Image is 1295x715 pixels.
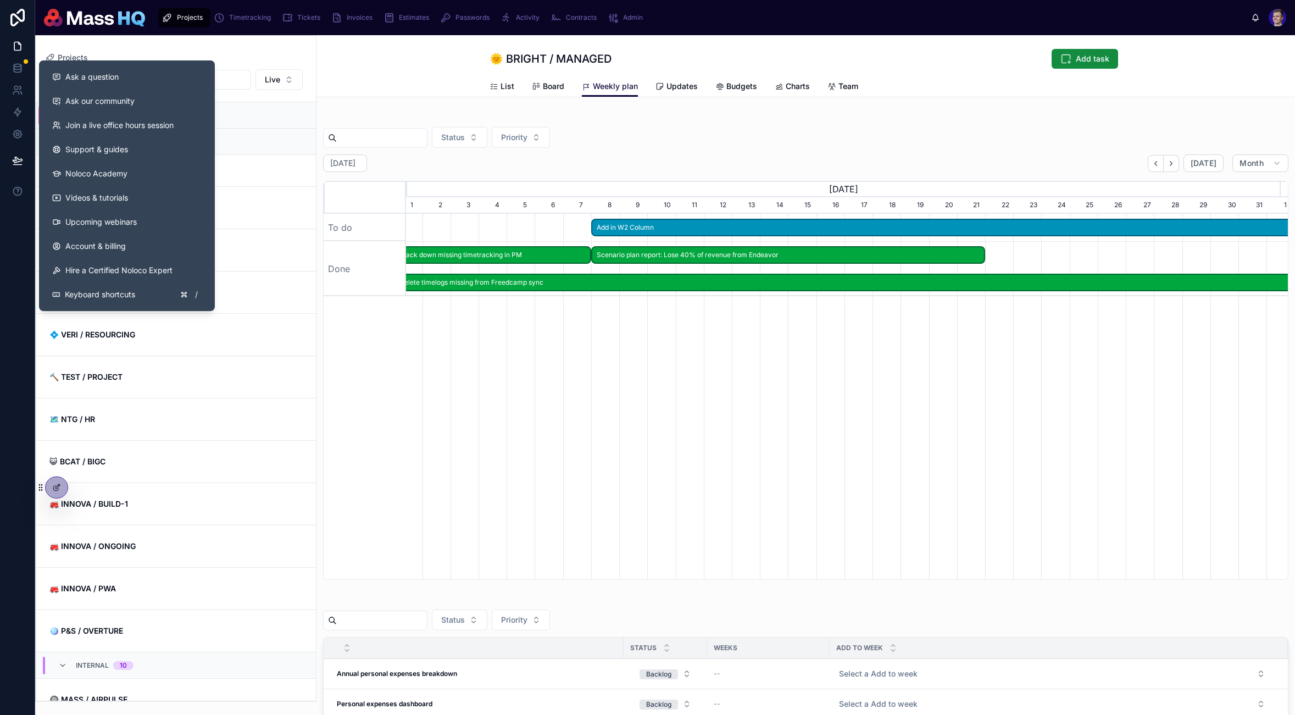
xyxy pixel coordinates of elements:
[43,282,210,307] button: Keyboard shortcuts/
[857,197,885,214] div: 17
[1081,197,1109,214] div: 25
[49,372,123,381] strong: 🔨 TEST / PROJECT
[154,5,1251,30] div: scrollable content
[337,669,457,678] strong: Annual personal expenses breakdown
[43,89,210,113] a: Ask our community
[65,241,126,252] span: Account & billing
[337,700,617,708] a: Personal expenses dashboard
[830,694,1275,714] a: Select Button
[913,197,941,214] div: 19
[630,663,701,684] a: Select Button
[744,197,772,214] div: 13
[516,13,540,22] span: Activity
[49,457,105,466] strong: 😺 BCAT / BIGC
[432,609,487,630] button: Select Button
[36,356,316,398] a: 🔨 TEST / PROJECT
[49,626,123,635] strong: 🪩 P&S / OVERTURE
[997,197,1025,214] div: 22
[229,13,271,22] span: Timetracking
[1232,154,1288,172] button: Month
[501,132,527,143] span: Priority
[49,584,116,593] strong: 🚒 INNOVA / PWA
[715,197,743,214] div: 12
[714,669,823,678] a: --
[43,65,210,89] button: Ask a question
[715,76,757,98] a: Budgets
[687,197,715,214] div: 11
[43,258,210,282] button: Hire a Certified Noloco Expert
[1195,197,1223,214] div: 29
[49,330,135,339] strong: 💠 VERI / RESOURCING
[65,144,128,155] span: Support & guides
[969,197,997,214] div: 21
[501,614,527,625] span: Priority
[575,197,603,214] div: 7
[330,158,355,169] h2: [DATE]
[437,8,497,27] a: Passwords
[65,96,135,107] span: Ask our community
[65,217,137,228] span: Upcoming webinars
[800,197,828,214] div: 15
[646,669,671,679] div: Backlog
[65,71,119,82] span: Ask a question
[631,197,659,214] div: 9
[828,197,856,214] div: 16
[43,137,210,162] a: Support & guides
[44,9,145,26] img: App logo
[158,8,210,27] a: Projects
[1139,197,1167,214] div: 27
[36,145,316,187] a: 🌞 BRIGHT / TRACKABI
[1053,197,1081,214] div: 24
[519,197,547,214] div: 5
[36,314,316,356] a: 💠 VERI / RESOURCING
[279,8,328,27] a: Tickets
[1025,197,1053,214] div: 23
[547,197,575,214] div: 6
[43,162,210,186] a: Noloco Academy
[43,113,210,137] a: Join a live office hours session
[58,52,88,63] span: Projects
[49,414,95,424] strong: 🗺 NTG / HR
[714,644,737,652] span: Weeks
[36,568,316,610] a: 🚒 INNOVA / PWA
[497,8,547,27] a: Activity
[830,694,1274,714] button: Select Button
[36,398,316,441] a: 🗺 NTG / HR
[337,700,432,708] strong: Personal expenses dashboard
[49,541,136,551] strong: 🚒 INNOVA / ONGOING
[1191,158,1216,168] span: [DATE]
[43,210,210,234] a: Upcoming webinars
[786,81,810,92] span: Charts
[1167,197,1195,214] div: 28
[43,186,210,210] a: Videos & tutorials
[36,483,316,525] a: 🚒 INNOVA / BUILD-1
[1076,53,1109,64] span: Add task
[65,265,173,276] span: Hire a Certified Noloco Expert
[714,700,720,708] span: --
[337,669,617,678] a: Annual personal expenses breakdown
[1252,197,1280,214] div: 31
[775,76,810,98] a: Charts
[582,76,638,97] a: Weekly plan
[1183,154,1224,172] button: [DATE]
[838,81,858,92] span: Team
[885,197,913,214] div: 18
[434,197,462,214] div: 2
[490,76,514,98] a: List
[406,197,434,214] div: 1
[347,13,373,22] span: Invoices
[631,694,700,714] button: Select Button
[406,181,1280,197] div: [DATE]
[623,13,643,22] span: Admin
[655,76,698,98] a: Updates
[76,661,109,670] span: Internal
[49,499,128,508] strong: 🚒 INNOVA / BUILD-1
[593,81,638,92] span: Weekly plan
[1224,197,1252,214] div: 30
[65,289,135,300] span: Keyboard shortcuts
[714,669,720,678] span: --
[659,197,687,214] div: 10
[827,76,858,98] a: Team
[646,700,671,710] div: Backlog
[441,132,465,143] span: Status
